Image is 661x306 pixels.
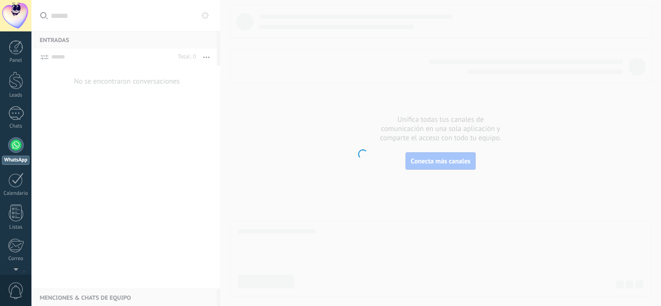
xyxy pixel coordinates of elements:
[2,256,30,262] div: Correo
[2,123,30,130] div: Chats
[2,190,30,197] div: Calendario
[2,92,30,99] div: Leads
[2,224,30,231] div: Listas
[2,58,30,64] div: Panel
[2,156,30,165] div: WhatsApp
